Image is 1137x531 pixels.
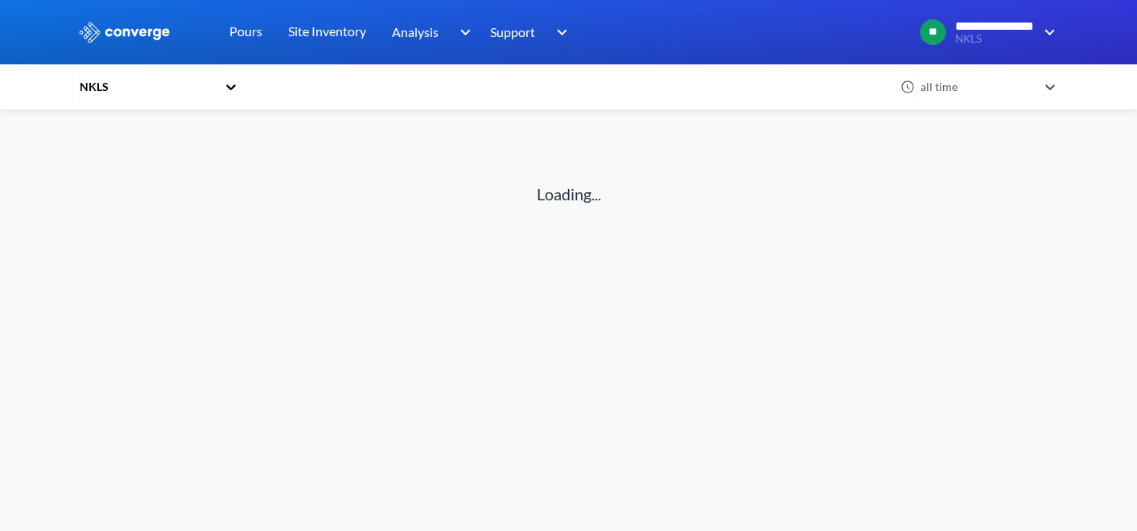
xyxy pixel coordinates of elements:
img: downArrow.svg [449,23,475,42]
div: NKLS [78,78,216,96]
img: downArrow.svg [546,23,572,42]
span: NKLS [955,33,1034,45]
img: icon-clock.svg [900,80,915,94]
span: Support [490,22,535,42]
div: all time [917,78,1037,96]
p: Loading... [537,182,601,207]
span: Analysis [392,22,439,42]
img: logo_ewhite.svg [78,22,171,43]
img: downArrow.svg [1034,23,1060,42]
